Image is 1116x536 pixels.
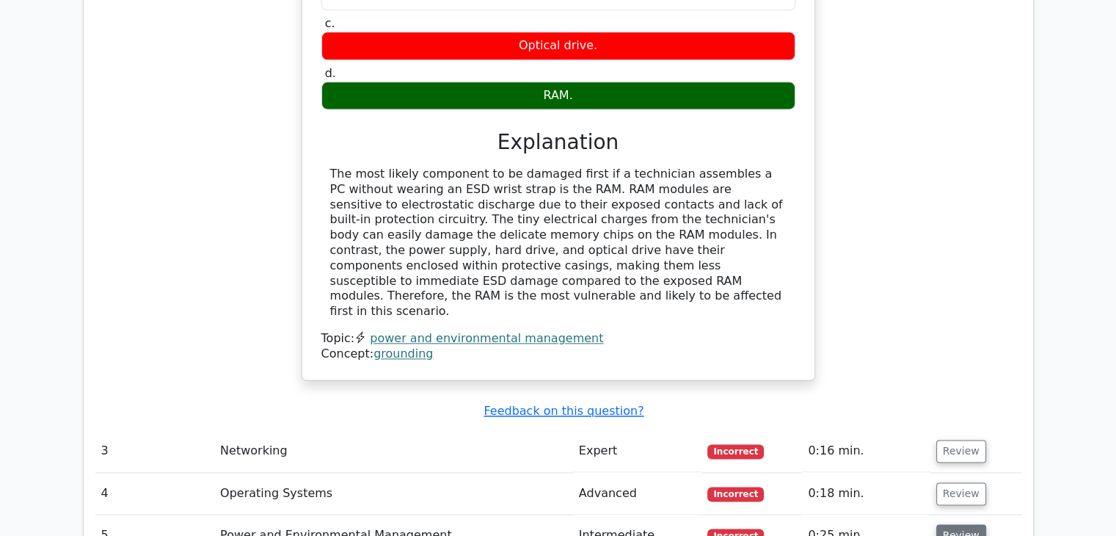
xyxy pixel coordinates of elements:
a: Feedback on this question? [484,404,643,418]
button: Review [936,440,986,463]
span: d. [325,66,336,80]
button: Review [936,482,986,505]
div: RAM. [321,82,795,110]
span: c. [325,16,335,30]
a: power and environmental management [370,331,603,345]
div: The most likely component to be damaged first if a technician assembles a PC without wearing an E... [330,167,787,319]
td: 3 [95,430,215,472]
h3: Explanation [330,130,787,155]
div: Topic: [321,331,795,347]
td: Operating Systems [214,473,573,515]
td: 0:16 min. [802,430,930,472]
td: Networking [214,430,573,472]
td: Advanced [573,473,702,515]
a: grounding [373,347,433,361]
span: Incorrect [707,487,764,501]
span: Incorrect [707,444,764,459]
div: Optical drive. [321,32,795,60]
td: Expert [573,430,702,472]
div: Concept: [321,347,795,362]
td: 0:18 min. [802,473,930,515]
td: 4 [95,473,215,515]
